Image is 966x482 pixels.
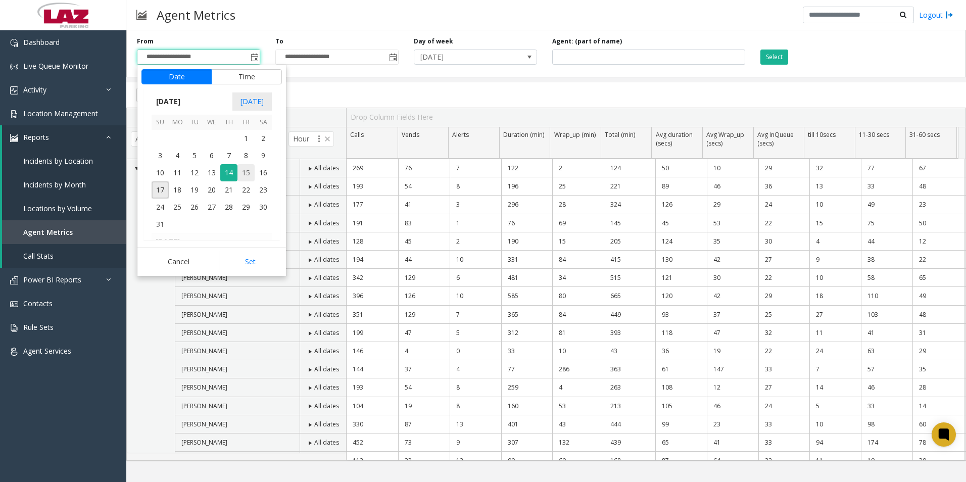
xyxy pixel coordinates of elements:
span: Avg duration (secs) [656,130,693,148]
td: 30 [758,232,810,251]
td: 324 [604,196,655,214]
img: 'icon' [10,39,18,47]
td: Friday, August 15, 2025 [237,164,255,181]
td: 44 [398,251,450,269]
td: Tuesday, August 5, 2025 [186,147,203,164]
td: 8 [450,378,501,397]
td: 6 [450,269,501,287]
td: 22 [758,214,810,232]
td: 45 [398,232,450,251]
a: Call Stats [2,244,126,268]
td: 61 [655,360,707,378]
td: 43 [604,342,655,360]
td: 63 [861,342,912,360]
span: All dates [314,347,339,355]
td: 41 [398,196,450,214]
td: 42 [707,287,758,305]
a: Incidents by Month [2,173,126,197]
span: Incidents by Location [23,156,93,166]
td: 124 [655,232,707,251]
td: 118 [655,324,707,342]
td: 144 [347,360,398,378]
span: [PERSON_NAME] [181,292,227,300]
td: 393 [604,324,655,342]
td: 10 [809,269,861,287]
span: 26 [186,199,203,216]
th: Mo [169,115,186,130]
td: 29 [912,342,964,360]
span: Toggle popup [387,50,398,64]
button: Cancel [141,251,216,273]
td: 25 [758,306,810,324]
img: 'icon' [10,324,18,332]
img: 'icon' [10,86,18,94]
td: Tuesday, August 26, 2025 [186,199,203,216]
td: 50 [655,159,707,177]
td: 126 [655,196,707,214]
td: 27 [809,306,861,324]
td: 130 [655,251,707,269]
td: 38 [861,251,912,269]
td: 48 [912,177,964,196]
td: Monday, August 25, 2025 [169,199,186,216]
td: 8 [450,177,501,196]
td: Sunday, August 24, 2025 [152,199,169,216]
span: All dates [314,237,339,246]
td: Sunday, August 17, 2025 [152,181,169,199]
td: 2 [552,159,604,177]
td: 4 [398,342,450,360]
span: [DATE] [232,92,272,111]
span: 31 [152,216,169,233]
span: Agent Services [23,346,71,356]
label: To [275,37,283,46]
span: 5 [186,147,203,164]
img: 'icon' [10,63,18,71]
td: 34 [552,269,604,287]
span: Duration (min) [503,130,544,139]
td: 122 [501,159,553,177]
td: 77 [861,159,912,177]
td: 57 [861,360,912,378]
span: Avg InQueue (secs) [757,130,794,148]
td: 47 [398,324,450,342]
td: 30 [707,269,758,287]
td: 15 [552,232,604,251]
td: 80 [552,287,604,305]
th: Tu [186,115,203,130]
a: Incidents by Location [2,149,126,173]
td: 36 [655,342,707,360]
span: All dates [314,273,339,282]
img: 'icon' [10,300,18,308]
td: 145 [604,214,655,232]
td: 126 [398,287,450,305]
td: 10 [552,342,604,360]
td: Thursday, August 28, 2025 [220,199,237,216]
span: Contacts [23,299,53,308]
td: Saturday, August 9, 2025 [255,147,272,164]
td: 351 [347,306,398,324]
td: 84 [552,251,604,269]
td: 24 [809,342,861,360]
td: 147 [707,360,758,378]
td: 342 [347,269,398,287]
span: 11 [169,164,186,181]
span: Wrap_up (min) [554,130,596,139]
td: 146 [347,342,398,360]
td: Saturday, August 16, 2025 [255,164,272,181]
td: 415 [604,251,655,269]
td: Monday, August 18, 2025 [169,181,186,199]
td: 331 [501,251,553,269]
td: 193 [347,378,398,397]
span: 22 [237,181,255,199]
span: 10 [152,164,169,181]
td: 5 [450,324,501,342]
span: Vends [402,130,419,139]
span: All dates [314,182,339,190]
td: 11 [809,324,861,342]
td: 121 [655,269,707,287]
label: From [137,37,154,46]
span: All dates [314,164,339,172]
td: 365 [501,306,553,324]
span: Rule Sets [23,322,54,332]
td: 53 [707,214,758,232]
